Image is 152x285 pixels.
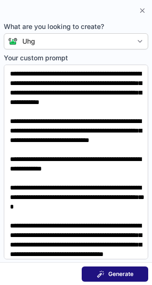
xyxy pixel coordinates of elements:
[4,22,148,31] span: What are you looking to create?
[82,266,148,282] button: Generate
[108,270,133,278] span: Generate
[4,38,18,45] img: Connie from ContactOut
[4,53,148,63] span: Your custom prompt
[22,37,35,46] div: Uhg
[4,65,148,259] textarea: Your custom prompt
